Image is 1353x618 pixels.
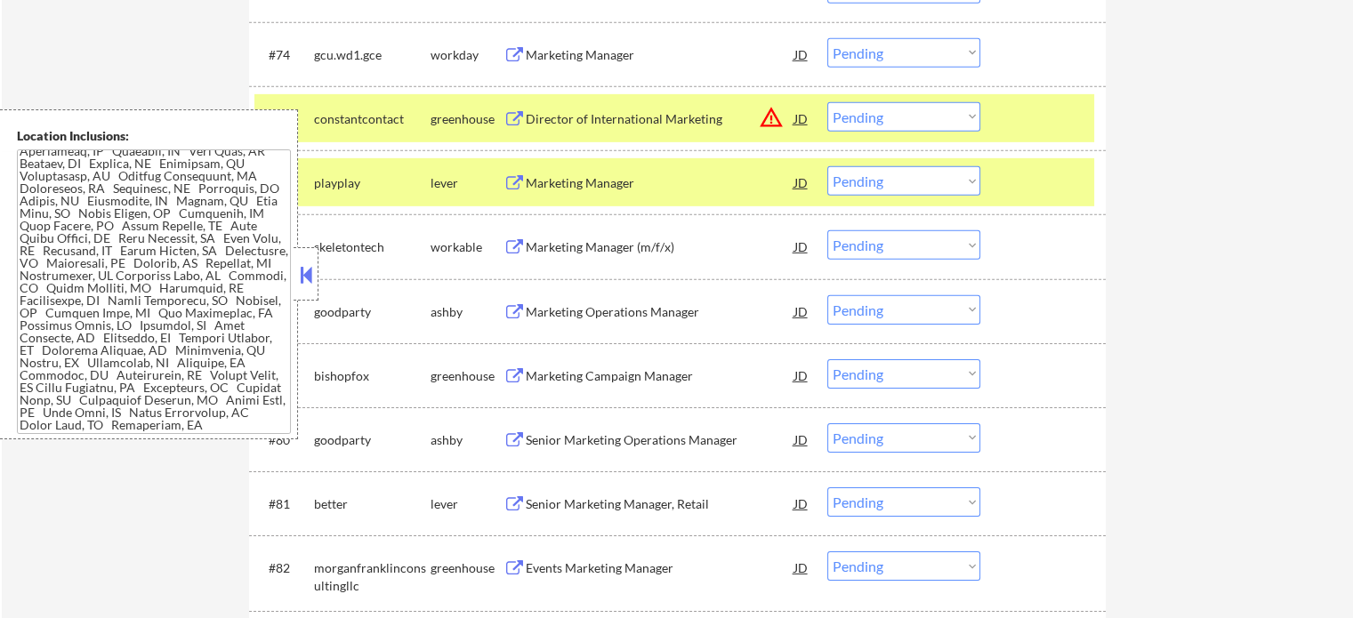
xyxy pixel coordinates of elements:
div: lever [431,174,503,192]
div: JD [793,487,810,519]
div: morganfranklinconsultingllc [314,559,431,594]
div: greenhouse [431,559,503,577]
button: warning_amber [759,105,784,130]
div: greenhouse [431,367,503,385]
div: JD [793,102,810,134]
div: #80 [269,431,300,449]
div: JD [793,230,810,262]
div: JD [793,295,810,327]
div: Senior Marketing Manager, Retail [526,495,794,513]
div: JD [793,166,810,198]
div: JD [793,551,810,583]
div: Location Inclusions: [17,127,291,145]
div: skeletontech [314,238,431,256]
div: Marketing Manager (m/f/x) [526,238,794,256]
div: Senior Marketing Operations Manager [526,431,794,449]
div: #82 [269,559,300,577]
div: lever [431,495,503,513]
div: ashby [431,431,503,449]
div: Marketing Manager [526,174,794,192]
div: JD [793,423,810,455]
div: constantcontact [314,110,431,128]
div: workable [431,238,503,256]
div: ashby [431,303,503,321]
div: Marketing Campaign Manager [526,367,794,385]
div: workday [431,46,503,64]
div: better [314,495,431,513]
div: Events Marketing Manager [526,559,794,577]
div: #81 [269,495,300,513]
div: greenhouse [431,110,503,128]
div: Director of International Marketing [526,110,794,128]
div: #74 [269,46,300,64]
div: JD [793,359,810,391]
div: bishopfox [314,367,431,385]
div: Marketing Operations Manager [526,303,794,321]
div: JD [793,38,810,70]
div: goodparty [314,431,431,449]
div: playplay [314,174,431,192]
div: gcu.wd1.gce [314,46,431,64]
div: goodparty [314,303,431,321]
div: Marketing Manager [526,46,794,64]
